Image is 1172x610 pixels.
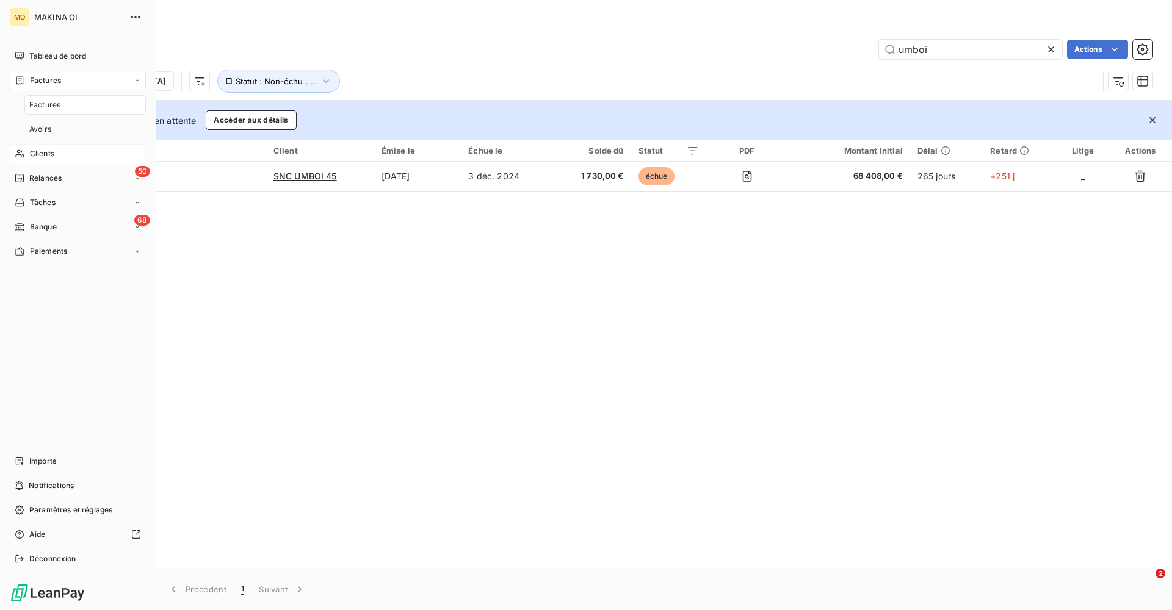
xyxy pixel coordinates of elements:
span: 68 [134,215,150,226]
span: Tableau de bord [29,51,86,62]
span: Avoirs [29,124,51,135]
span: Aide [29,529,46,540]
div: Échue le [468,146,544,156]
td: 265 jours [910,162,983,191]
span: Relances [29,173,62,184]
span: Factures [29,99,60,110]
span: MAKINA OI [34,12,122,22]
a: Clients [10,144,146,163]
button: 1 [234,576,251,602]
a: 68Banque [10,217,146,237]
div: Délai [917,146,975,156]
div: Litige [1065,146,1101,156]
span: Notifications [29,480,74,491]
button: Précédent [160,576,234,602]
a: Factures [24,95,146,115]
a: Tableau de bord [10,46,146,66]
button: Accéder aux détails [206,110,296,130]
span: 50 [135,166,150,177]
div: MO [10,7,29,27]
div: Retard [990,146,1050,156]
div: Actions [1116,146,1165,156]
a: Paiements [10,242,146,261]
a: Paramètres et réglages [10,500,146,520]
span: Statut : Non-échu , ... [236,76,317,86]
a: FacturesFacturesAvoirs [10,71,146,139]
span: 1 [241,583,244,595]
span: 2 [1156,569,1165,578]
div: Statut [638,146,699,156]
a: Imports [10,451,146,471]
span: Paiements [30,246,67,257]
span: Paramètres et réglages [29,504,112,515]
div: PDF [714,146,781,156]
span: Tâches [30,197,56,208]
iframe: Intercom live chat [1130,569,1160,598]
div: Client [273,146,367,156]
span: échue [638,167,675,185]
a: Aide [10,525,146,544]
span: 68 408,00 € [795,170,903,182]
a: Avoirs [24,120,146,139]
div: Émise le [382,146,454,156]
div: Solde dû [559,146,623,156]
td: 3 déc. 2024 [461,162,552,191]
span: +251 j [990,171,1015,181]
span: Imports [29,456,56,467]
input: Rechercher [879,40,1062,59]
img: Logo LeanPay [10,583,85,603]
button: Suivant [251,576,313,602]
span: 1 730,00 € [559,170,623,182]
span: _ [1081,171,1085,181]
td: [DATE] [374,162,461,191]
a: Tâches [10,193,146,212]
div: Montant initial [795,146,903,156]
a: 50Relances [10,168,146,188]
span: Clients [30,148,54,159]
button: Actions [1067,40,1128,59]
span: Déconnexion [29,553,76,564]
span: Factures [30,75,61,86]
span: Banque [30,221,57,232]
span: SNC UMBOI 45 [273,171,337,181]
button: Statut : Non-échu , ... [217,70,340,93]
